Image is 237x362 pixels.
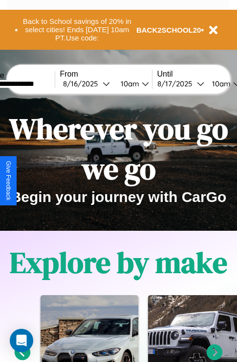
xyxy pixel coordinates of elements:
[60,79,113,89] button: 8/16/2025
[5,161,12,201] div: Give Feedback
[116,79,142,88] div: 10am
[60,70,152,79] label: From
[18,15,136,45] button: Back to School savings of 20% in select cities! Ends [DATE] 10am PT.Use code:
[157,79,197,88] div: 8 / 17 / 2025
[207,79,233,88] div: 10am
[10,329,33,352] div: Open Intercom Messenger
[113,79,152,89] button: 10am
[10,242,227,282] h1: Explore by make
[63,79,103,88] div: 8 / 16 / 2025
[136,26,201,34] b: BACK2SCHOOL20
